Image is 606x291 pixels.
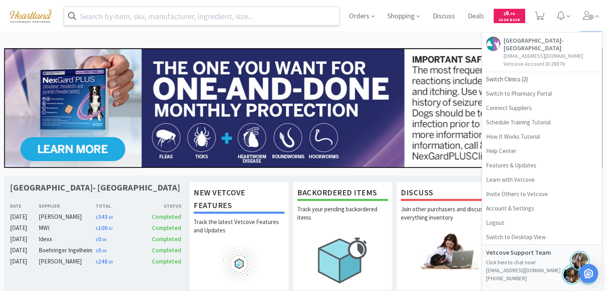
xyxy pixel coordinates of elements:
[293,182,392,290] a: Backordered ItemsTrack your pending backordered items
[579,264,598,283] div: Open Intercom Messenger
[482,144,602,158] a: Help Center
[194,186,284,214] h1: New Vetcove Features
[96,224,113,232] span: 100
[482,230,602,244] a: Switch to Desktop View
[486,259,535,266] a: Click here to chat now!
[482,72,602,87] span: Switch Clinics ( 2 )
[297,233,388,287] img: hero_backorders.png
[10,234,39,244] div: [DATE]
[482,173,602,187] a: Learn with Vetcove
[10,234,181,244] a: [DATE]Idexx$0.00Completed
[96,215,98,220] span: $
[39,223,96,233] div: MWI
[401,186,492,201] h1: Discuss
[152,224,181,232] span: Completed
[64,7,339,25] input: Search by item, sku, manufacturer, ingredient, size...
[108,260,113,265] span: . 50
[482,201,602,216] a: Account & Settings
[152,258,181,265] span: Completed
[429,13,458,20] a: Discuss
[108,226,113,231] span: . 07
[10,202,39,210] div: Date
[96,260,98,265] span: $
[401,233,492,269] img: hero_discuss.png
[4,48,602,168] img: 24562ba5414042f391a945fa418716b7_350.jpg
[482,115,602,130] a: Schedule Training Tutorial
[562,265,582,285] img: jennifer.png
[4,5,57,27] img: cad7bdf275c640399d9c6e0c56f98fd2_10.png
[465,13,487,20] a: Deals
[498,18,520,23] span: Cash Back
[152,246,181,254] span: Completed
[504,52,598,60] p: [EMAIL_ADDRESS][DOMAIN_NAME]
[152,213,181,220] span: Completed
[96,248,98,254] span: $
[482,130,602,144] a: How It Works Tutorial
[138,202,181,210] div: Status
[10,246,39,255] div: [DATE]
[152,235,181,243] span: Completed
[504,9,515,17] span: 6
[482,101,602,115] a: Connect Suppliers
[570,251,590,271] img: hannah.png
[504,60,598,68] p: Vetcove Account ID: 28876
[401,205,492,233] p: Join other purchasers and discuss everything inventory
[194,246,284,282] img: hero_feature_roadmap.png
[96,202,139,210] div: Total
[10,257,181,266] a: [DATE][PERSON_NAME]$248.50Completed
[96,213,113,220] span: 343
[10,212,181,222] a: [DATE][PERSON_NAME]$343.50Completed
[486,249,566,256] h5: Vetcove Support Team
[509,11,515,16] span: . 70
[39,234,96,244] div: Idexx
[297,205,388,233] p: Track your pending backordered items
[482,187,602,201] a: Invite Others to Vetcove
[39,257,96,266] div: [PERSON_NAME]
[96,226,98,231] span: $
[494,5,525,27] a: $6.70Cash Back
[486,275,598,283] p: [PHONE_NUMBER]
[486,267,598,275] p: [EMAIL_ADDRESS][DOMAIN_NAME]
[10,223,39,233] div: [DATE]
[482,33,602,72] a: [GEOGRAPHIC_DATA]- [GEOGRAPHIC_DATA][EMAIL_ADDRESS][DOMAIN_NAME]Vetcove Account ID:28876
[101,237,106,242] span: . 00
[96,258,113,265] span: 248
[10,182,180,193] h1: [GEOGRAPHIC_DATA]- [GEOGRAPHIC_DATA]
[39,202,96,210] div: Supplier
[96,237,98,242] span: $
[39,212,96,222] div: [PERSON_NAME]
[96,235,106,243] span: 0
[482,158,602,173] a: Features & Updates
[194,218,284,246] p: Track the latest Vetcove Features and Updates
[10,223,181,233] a: [DATE]MWI$100.07Completed
[189,182,289,290] a: New Vetcove FeaturesTrack the latest Vetcove Features and Updates
[504,37,598,52] h5: [GEOGRAPHIC_DATA]- [GEOGRAPHIC_DATA]
[482,216,602,230] a: Logout
[10,212,39,222] div: [DATE]
[108,215,113,220] span: . 50
[396,182,496,290] a: DiscussJoin other purchasers and discuss everything inventory
[10,257,39,266] div: [DATE]
[10,246,181,255] a: [DATE]Boehringer Ingelheim$0.00Completed
[101,248,106,254] span: . 00
[297,186,388,201] h1: Backordered Items
[96,246,106,254] span: 0
[482,87,602,101] a: Switch to Pharmacy Portal
[39,246,96,255] div: Boehringer Ingelheim
[578,265,598,285] img: jenna.png
[504,11,506,16] span: $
